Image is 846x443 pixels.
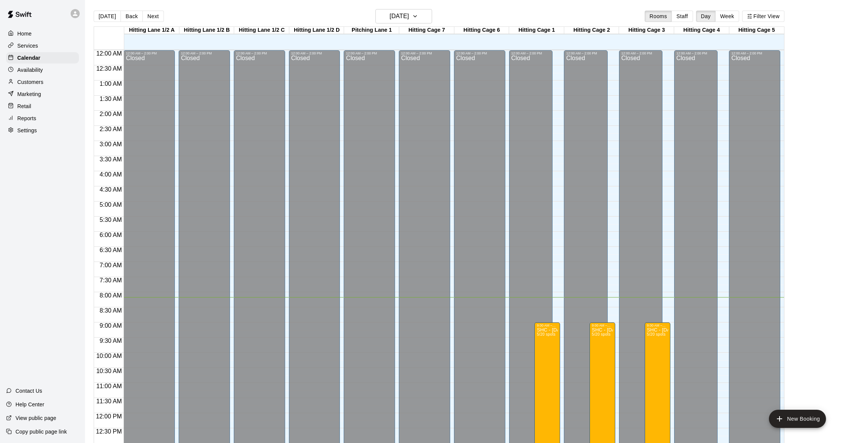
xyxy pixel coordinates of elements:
[98,232,124,238] span: 6:00 AM
[291,51,338,55] div: 12:00 AM – 2:00 PM
[17,66,43,74] p: Availability
[98,292,124,299] span: 8:00 AM
[401,51,448,55] div: 12:00 AM – 2:00 PM
[6,64,79,76] a: Availability
[98,201,124,208] span: 5:00 AM
[98,156,124,163] span: 3:30 AM
[94,383,124,389] span: 11:00 AM
[17,102,31,110] p: Retail
[98,141,124,147] span: 3:00 AM
[375,9,432,23] button: [DATE]
[98,338,124,344] span: 9:30 AM
[566,51,605,55] div: 12:00 AM – 2:00 PM
[17,42,38,50] p: Services
[94,11,121,22] button: [DATE]
[124,27,179,34] div: Hitting Lane 1/2 A
[179,27,235,34] div: Hitting Lane 1/2 B
[674,27,729,34] div: Hitting Cage 4
[289,27,344,34] div: Hitting Lane 1/2 D
[731,51,778,55] div: 12:00 AM – 2:00 PM
[592,324,613,327] div: 9:00 AM – 2:00 PM
[769,410,826,428] button: add
[98,126,124,132] span: 2:30 AM
[15,428,67,435] p: Copy public page link
[619,27,674,34] div: Hitting Cage 3
[742,11,784,22] button: Filter View
[17,127,37,134] p: Settings
[17,54,40,62] p: Calendar
[94,413,124,420] span: 12:00 PM
[6,101,79,112] a: Retail
[98,111,124,117] span: 2:00 AM
[647,324,668,327] div: 9:00 AM – 2:00 PM
[181,51,228,55] div: 12:00 AM – 2:00 PM
[17,115,36,122] p: Reports
[98,322,124,329] span: 9:00 AM
[94,428,124,435] span: 12:30 PM
[454,27,509,34] div: Hitting Cage 6
[509,27,564,34] div: Hitting Cage 1
[15,414,56,422] p: View public page
[17,78,43,86] p: Customers
[17,30,32,37] p: Home
[98,217,124,223] span: 5:30 AM
[94,65,124,72] span: 12:30 AM
[715,11,739,22] button: Week
[647,332,665,336] span: 5/20 spots filled
[17,90,41,98] p: Marketing
[676,51,715,55] div: 12:00 AM – 2:00 PM
[120,11,143,22] button: Back
[236,51,283,55] div: 12:00 AM – 2:00 PM
[98,186,124,193] span: 4:30 AM
[592,332,610,336] span: 5/20 spots filled
[6,125,79,136] a: Settings
[98,171,124,178] span: 4:00 AM
[344,27,399,34] div: Pitching Lane 1
[456,51,503,55] div: 12:00 AM – 2:00 PM
[729,27,784,34] div: Hitting Cage 5
[98,96,124,102] span: 1:30 AM
[15,401,44,408] p: Help Center
[94,398,124,404] span: 11:30 AM
[6,113,79,124] a: Reports
[564,27,619,34] div: Hitting Cage 2
[234,27,289,34] div: Hitting Lane 1/2 C
[98,307,124,314] span: 8:30 AM
[399,27,454,34] div: Hitting Cage 7
[390,11,409,22] h6: [DATE]
[6,88,79,100] a: Marketing
[94,353,124,359] span: 10:00 AM
[621,51,660,55] div: 12:00 AM – 2:00 PM
[672,11,693,22] button: Staff
[98,81,124,87] span: 1:00 AM
[98,277,124,283] span: 7:30 AM
[94,50,124,57] span: 12:00 AM
[98,247,124,253] span: 6:30 AM
[126,51,173,55] div: 12:00 AM – 2:00 PM
[15,387,42,395] p: Contact Us
[696,11,716,22] button: Day
[142,11,164,22] button: Next
[511,51,550,55] div: 12:00 AM – 2:00 PM
[537,324,558,327] div: 9:00 AM – 2:00 PM
[537,332,555,336] span: 5/20 spots filled
[98,262,124,268] span: 7:00 AM
[645,11,672,22] button: Rooms
[6,28,79,39] a: Home
[94,368,124,374] span: 10:30 AM
[6,76,79,88] a: Customers
[346,51,393,55] div: 12:00 AM – 2:00 PM
[6,52,79,64] a: Calendar
[6,40,79,51] a: Services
